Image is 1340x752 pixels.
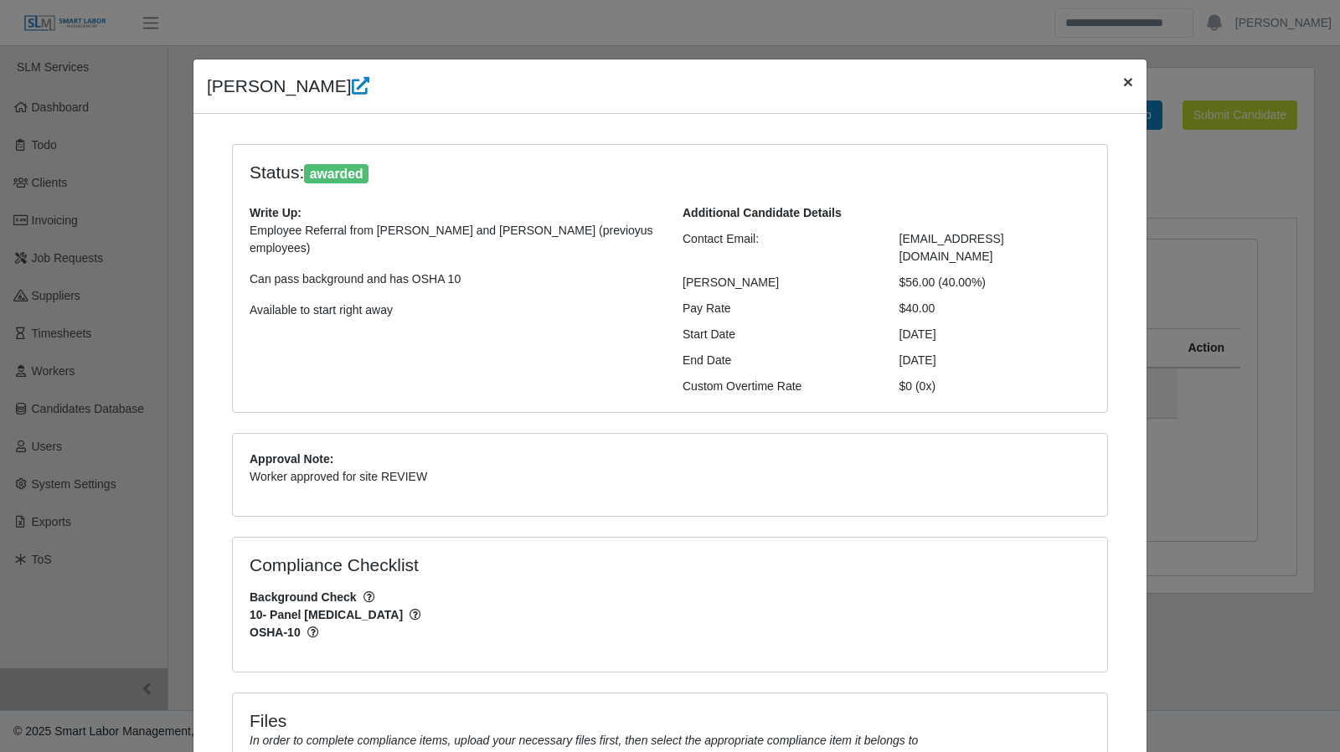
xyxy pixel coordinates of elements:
span: 10- Panel [MEDICAL_DATA] [250,606,1090,624]
div: Pay Rate [670,300,887,317]
h4: Status: [250,162,874,184]
span: [DATE] [899,353,936,367]
p: Can pass background and has OSHA 10 [250,270,657,288]
div: [DATE] [887,326,1104,343]
div: $56.00 (40.00%) [887,274,1104,291]
div: End Date [670,352,887,369]
button: Close [1110,59,1147,104]
b: Additional Candidate Details [683,206,842,219]
h4: [PERSON_NAME] [207,73,369,100]
span: awarded [304,164,368,184]
p: Available to start right away [250,301,657,319]
span: $0 (0x) [899,379,936,393]
div: [PERSON_NAME] [670,274,887,291]
div: $40.00 [887,300,1104,317]
span: Background Check [250,589,1090,606]
span: OSHA-10 [250,624,1090,641]
span: [EMAIL_ADDRESS][DOMAIN_NAME] [899,232,1004,263]
span: × [1123,72,1133,91]
b: Approval Note: [250,452,333,466]
p: Worker approved for site REVIEW [250,468,1090,486]
p: Employee Referral from [PERSON_NAME] and [PERSON_NAME] (previoyus employees) [250,222,657,257]
b: Write Up: [250,206,301,219]
div: Contact Email: [670,230,887,265]
h4: Compliance Checklist [250,554,801,575]
div: Start Date [670,326,887,343]
div: Custom Overtime Rate [670,378,887,395]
